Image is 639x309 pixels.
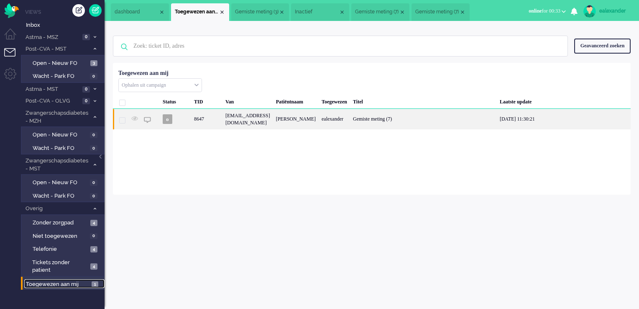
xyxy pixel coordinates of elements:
[412,3,470,21] li: 8647
[90,145,97,152] span: 0
[399,9,406,15] div: Close tab
[115,8,158,15] span: dashboard
[191,109,222,129] div: 8647
[415,8,459,15] span: Gemiste meting (7)
[583,5,596,18] img: avatar
[24,178,104,187] a: Open - Nieuw FO 0
[118,69,169,77] div: Toegewezen aan mij
[24,130,104,139] a: Open - Nieuw FO 0
[90,233,97,239] span: 0
[72,4,85,17] div: Creëer ticket
[90,60,97,67] span: 3
[319,92,350,109] div: Toegewezen
[279,9,285,15] div: Close tab
[24,109,89,125] span: Zwangerschapsdiabetes - MZH
[351,3,409,21] li: 8651
[160,92,191,109] div: Status
[32,259,88,274] span: Tickets zonder patient
[529,8,560,14] span: for 00:33
[24,257,104,274] a: Tickets zonder patient 4
[191,92,222,109] div: TID
[273,109,319,129] div: [PERSON_NAME]
[24,45,89,53] span: Post-CVA - MST
[24,191,104,200] a: Wacht - Park FO 0
[497,92,631,109] div: Laatste update
[144,116,151,124] img: ic_chat_grey.svg
[26,21,105,29] span: Inbox
[339,9,345,15] div: Close tab
[574,39,631,53] div: Geavanceerd zoeken
[4,68,23,87] li: Admin menu
[4,28,23,47] li: Dashboard menu
[24,85,80,93] span: Astma - MST
[355,8,399,15] span: Gemiste meting (7)
[89,4,102,17] a: Quick Ticket
[25,8,105,15] li: Views
[163,114,172,124] span: o
[158,9,165,15] div: Close tab
[33,72,88,80] span: Wacht - Park FO
[33,179,88,187] span: Open - Nieuw FO
[24,231,104,240] a: Niet toegewezen 0
[524,5,571,17] button: onlinefor 00:33
[350,109,497,129] div: Gemiste meting (7)
[24,205,89,213] span: Overig
[113,109,631,129] div: 8647
[24,279,105,288] a: Toegewezen aan mij 1
[24,58,104,67] a: Open - Nieuw FO 3
[82,86,90,93] span: 0
[171,3,229,21] li: View
[295,8,339,15] span: Inactief
[24,157,89,173] span: Zwangerschapsdiabetes - MST
[529,8,542,14] span: online
[26,281,89,288] span: Toegewezen aan mij
[24,20,105,29] a: Inbox
[24,143,104,152] a: Wacht - Park FO 0
[90,246,97,252] span: 4
[33,131,88,139] span: Open - Nieuw FO
[291,3,349,21] li: 8987
[33,192,88,200] span: Wacht - Park FO
[582,5,631,18] a: ealexander
[33,59,88,67] span: Open - Nieuw FO
[524,3,571,21] li: onlinefor 00:33
[350,92,497,109] div: Titel
[4,3,19,18] img: flow_omnibird.svg
[90,73,97,80] span: 0
[82,34,90,40] span: 0
[33,245,88,253] span: Telefonie
[33,219,88,227] span: Zonder zorgpad
[24,71,104,80] a: Wacht - Park FO 0
[222,92,273,109] div: Van
[599,7,631,15] div: ealexander
[4,48,23,67] li: Tickets menu
[222,109,273,129] div: [EMAIL_ADDRESS][DOMAIN_NAME]
[92,281,98,288] span: 1
[127,36,556,56] input: Zoek: ticket ID, adres
[90,180,97,186] span: 0
[497,109,631,129] div: [DATE] 11:30:21
[33,232,88,240] span: Niet toegewezen
[90,193,97,199] span: 0
[90,263,97,270] span: 4
[175,8,219,15] span: Toegewezen aan mij
[113,36,135,58] img: ic-search-icon.svg
[24,33,80,41] span: Astma - MSZ
[4,5,19,12] a: Omnidesk
[231,3,289,21] li: 8937
[24,244,104,253] a: Telefonie 4
[219,9,225,15] div: Close tab
[235,8,279,15] span: Gemiste meting (3)
[33,144,88,152] span: Wacht - Park FO
[24,97,80,105] span: Post-CVA - OLVG
[82,98,90,104] span: 0
[111,3,169,21] li: Dashboard
[90,220,97,226] span: 4
[273,92,319,109] div: Patiëntnaam
[90,132,97,138] span: 0
[24,218,104,227] a: Zonder zorgpad 4
[319,109,350,129] div: ealexander
[459,9,466,15] div: Close tab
